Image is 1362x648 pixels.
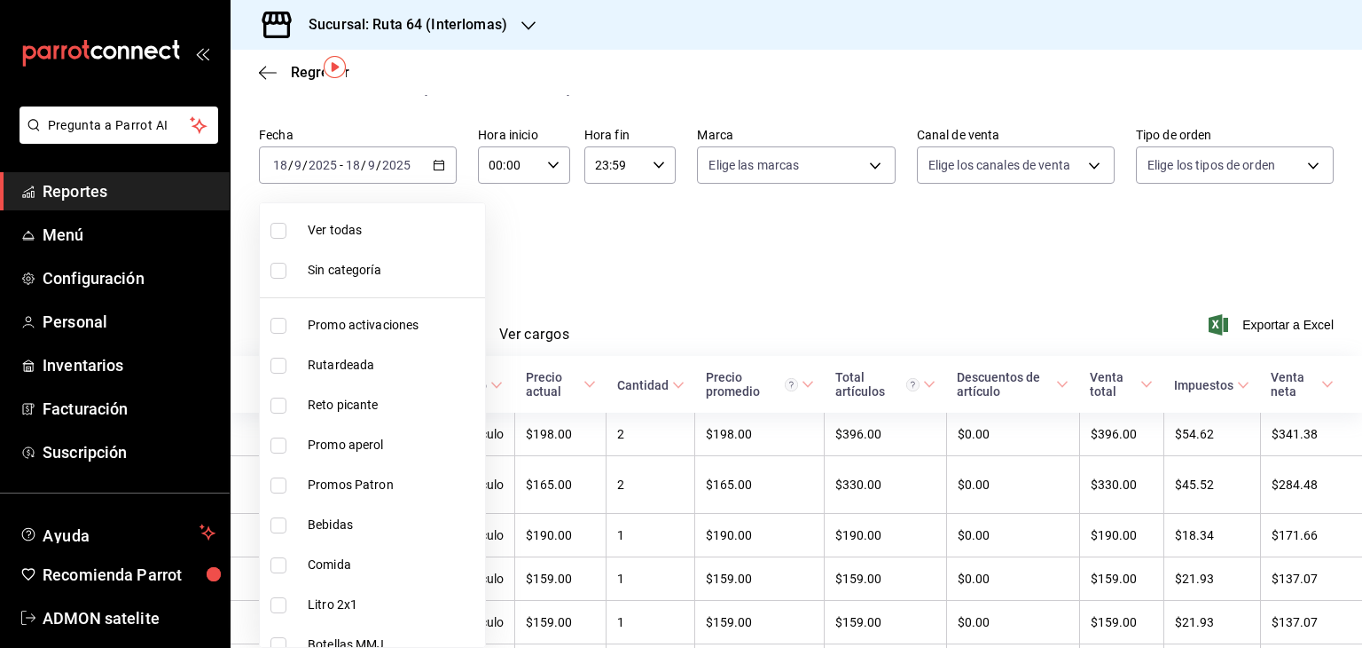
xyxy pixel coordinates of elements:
[308,356,478,375] span: Rutardeada
[308,476,478,494] span: Promos Patron
[324,56,346,78] img: Tooltip marker
[308,596,478,614] span: Litro 2x1
[308,261,478,280] span: Sin categoría
[308,221,478,240] span: Ver todas
[308,556,478,574] span: Comida
[308,436,478,454] span: Promo aperol
[308,396,478,415] span: Reto picante
[308,316,478,335] span: Promo activaciones
[308,516,478,534] span: Bebidas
